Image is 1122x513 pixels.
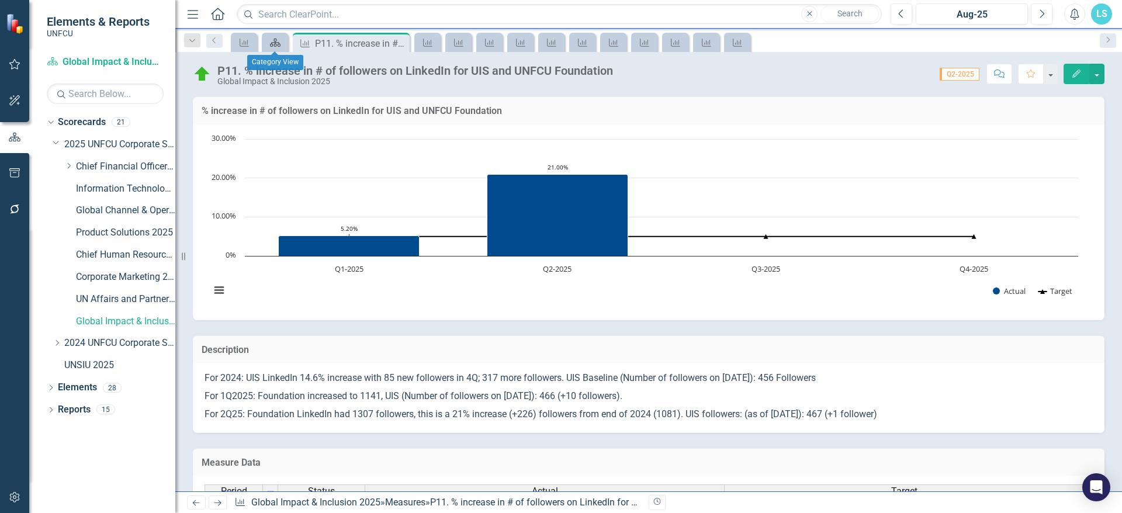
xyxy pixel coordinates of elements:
[487,174,628,256] path: Q2-2025, 21. Actual.
[820,6,879,22] button: Search
[217,77,613,86] div: Global Impact & Inclusion 2025
[47,84,164,104] input: Search Below...
[234,496,640,509] div: » »
[47,56,164,69] a: Global Impact & Inclusion 2025
[532,486,558,497] span: Actual
[6,13,26,34] img: ClearPoint Strategy
[205,408,877,420] span: For 2Q25: Foundation LinkedIn had 1307 followers, this is a 21% increase (+226) followers from en...
[221,486,247,497] span: Period
[76,248,175,262] a: Chief Human Resources Officer 2025
[64,359,175,372] a: UNSIU 2025
[211,282,227,299] button: View chart menu, Chart
[76,293,175,306] a: UN Affairs and Partnerships 2025
[112,117,130,127] div: 21
[247,55,303,70] div: Category View
[212,210,236,221] text: 10.00%
[202,457,1096,468] h3: Measure Data
[752,264,780,274] text: Q3-2025
[960,264,988,274] text: Q4-2025
[341,224,358,233] text: 5.20%
[335,264,363,274] text: Q1-2025
[251,497,380,508] a: Global Impact & Inclusion 2025
[972,234,976,238] path: Q4-2025, 5. Target.
[837,9,863,18] span: Search
[205,372,816,383] span: For 2024: UIS LinkedIn 14.6% increase with 85 new followers in 4Q; 317 more followers. UIS Baseli...
[308,486,335,497] span: Status
[217,64,613,77] div: P11. % increase in # of followers on LinkedIn for UIS and UNFCU Foundation
[76,160,175,174] a: Chief Financial Officer 2025
[237,4,882,25] input: Search ClearPoint...
[548,163,568,171] text: 21.00%
[193,65,212,84] img: On Target
[315,36,407,51] div: P11. % increase in # of followers on LinkedIn for UIS and UNFCU Foundation
[76,182,175,196] a: Information Technology & Security 2025
[205,133,1084,309] svg: Interactive chart
[58,403,91,417] a: Reports
[430,497,744,508] div: P11. % increase in # of followers on LinkedIn for UIS and UNFCU Foundation
[385,497,425,508] a: Measures
[76,315,175,328] a: Global Impact & Inclusion 2025
[205,133,1093,309] div: Chart. Highcharts interactive chart.
[64,138,175,151] a: 2025 UNFCU Corporate Scorecard
[47,15,150,29] span: Elements & Reports
[58,116,106,129] a: Scorecards
[202,106,1096,116] h3: % increase in # of followers on LinkedIn for UIS and UNFCU Foundation
[47,29,150,38] small: UNFCU
[58,381,97,394] a: Elements
[266,487,275,497] img: 8DAGhfEEPCf229AAAAAElFTkSuQmCC
[920,8,1024,22] div: Aug-25
[279,235,420,256] path: Q1-2025, 5.2. Actual.
[543,264,572,274] text: Q2-2025
[202,345,1096,355] h3: Description
[993,286,1026,296] button: Show Actual
[76,204,175,217] a: Global Channel & Operations 2025
[96,405,115,415] div: 15
[64,337,175,350] a: 2024 UNFCU Corporate Scorecard
[1038,286,1073,296] button: Show Target
[76,271,175,284] a: Corporate Marketing 2025
[212,133,236,143] text: 30.00%
[226,249,236,260] text: 0%
[279,139,975,256] g: Actual, series 1 of 2. Bar series with 4 bars.
[764,234,768,238] path: Q3-2025, 5. Target.
[891,486,917,497] span: Target
[1082,473,1110,501] div: Open Intercom Messenger
[76,226,175,240] a: Product Solutions 2025
[205,390,622,401] span: For 1Q2025: Foundation increased to 1141, UIS (Number of followers on [DATE]): 466 (+10 followers).
[103,383,122,393] div: 28
[212,172,236,182] text: 20.00%
[1091,4,1112,25] button: LS
[940,68,979,81] span: Q2-2025
[916,4,1028,25] button: Aug-25
[347,234,352,238] path: Q1-2025, 5. Target.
